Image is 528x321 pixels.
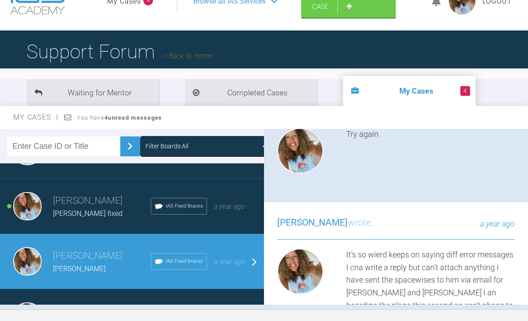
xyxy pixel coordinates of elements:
[53,249,151,264] h3: [PERSON_NAME]
[214,202,245,211] span: a year ago
[277,249,323,295] img: Rebecca Lynne Williams
[123,139,137,153] img: chevronRight.28bd32b0.svg
[214,257,245,266] span: a year ago
[7,136,120,156] input: Enter Case ID or Title
[277,128,323,174] img: Rebecca Lynne Williams
[343,76,476,106] li: My Cases
[145,141,188,151] div: Filter Boards: All
[166,202,203,210] span: IAS Fixed Braces
[185,79,318,106] li: Completed Cases
[13,247,42,276] img: Rebecca Lynne Williams
[53,193,151,208] h3: [PERSON_NAME]
[166,257,203,265] span: IAS Fixed Braces
[480,219,515,228] span: a year ago
[460,86,470,96] span: 4
[277,217,348,228] span: [PERSON_NAME]
[77,114,162,121] span: You have
[13,192,42,220] img: Rebecca Lynne Williams
[27,36,212,67] h1: Support Forum
[53,304,151,319] h3: [PERSON_NAME]
[53,264,106,273] span: [PERSON_NAME]
[164,52,212,60] a: Back to Home
[13,113,59,121] span: My Cases
[346,128,515,177] div: Try again
[53,209,122,218] span: [PERSON_NAME] fixed
[277,215,378,230] h3: wrote...
[104,114,162,121] strong: 4 unread messages
[27,79,159,106] li: Waiting for Mentor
